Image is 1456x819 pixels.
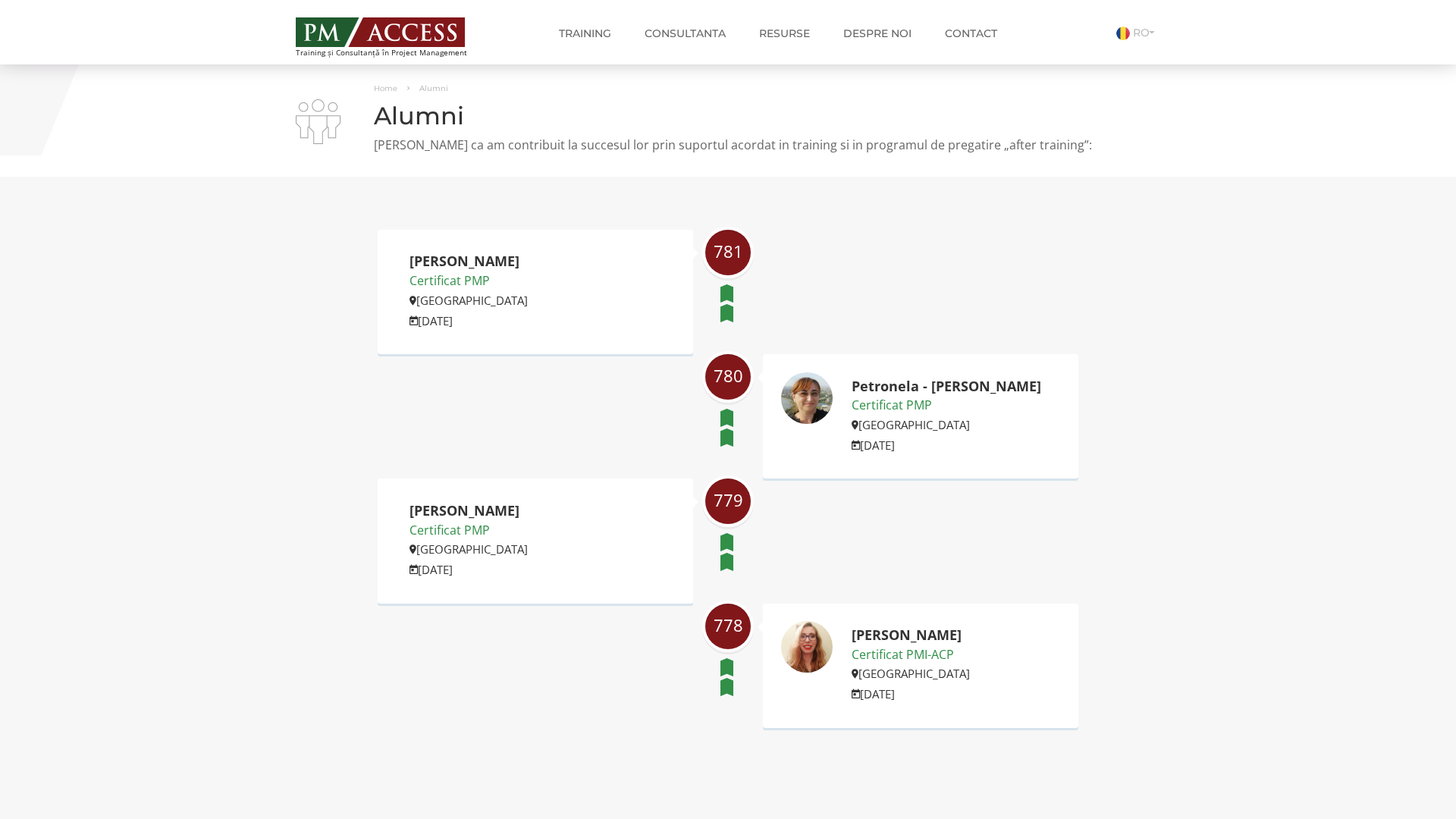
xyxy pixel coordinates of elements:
img: Romana [1116,27,1130,40]
a: Training și Consultanță în Project Management [296,13,495,57]
p: [GEOGRAPHIC_DATA] [409,291,528,309]
p: [DATE] [852,436,1041,454]
p: [PERSON_NAME] ca am contribuit la succesul lor prin suportul acordat in training si in programul ... [296,136,1160,154]
span: 778 [705,616,751,635]
p: [DATE] [852,685,970,703]
h2: [PERSON_NAME] [409,254,528,269]
img: Adelina Iordanescu [780,620,833,673]
a: Despre noi [832,18,923,49]
p: [GEOGRAPHIC_DATA] [409,540,528,558]
span: 781 [705,242,751,261]
span: 779 [705,491,751,510]
p: Certificat PMP [852,396,1041,416]
h2: Petronela - [PERSON_NAME] [852,379,1041,394]
img: PM ACCESS - Echipa traineri si consultanti certificati PMP: Narciss Popescu, Mihai Olaru, Monica ... [296,17,465,47]
p: [DATE] [409,560,528,579]
p: [GEOGRAPHIC_DATA] [852,664,970,682]
a: Consultanta [633,18,737,49]
span: Alumni [419,83,448,93]
p: [DATE] [409,312,528,330]
h2: [PERSON_NAME] [409,504,528,519]
a: Training [548,18,623,49]
img: Petronela - Roxana Benea [780,372,833,425]
img: i-02.png [296,99,340,144]
a: Resurse [748,18,821,49]
p: Certificat PMP [409,271,528,291]
h2: [PERSON_NAME] [852,628,970,643]
p: [GEOGRAPHIC_DATA] [852,416,1041,434]
p: Certificat PMI-ACP [852,645,970,665]
a: Home [374,83,397,93]
p: Certificat PMP [409,521,528,541]
h1: Alumni [296,102,1160,129]
span: 780 [705,366,751,385]
a: Contact [934,18,1009,49]
span: Training și Consultanță în Project Management [296,49,495,57]
a: RO [1116,26,1160,39]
